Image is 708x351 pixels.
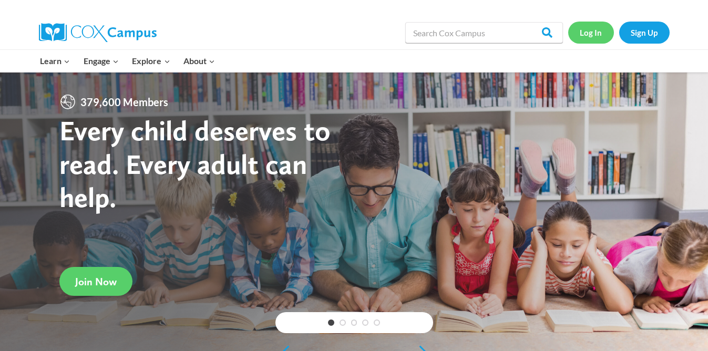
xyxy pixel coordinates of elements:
span: 379,600 Members [76,94,172,110]
input: Search Cox Campus [405,22,563,43]
strong: Every child deserves to read. Every adult can help. [59,113,331,214]
a: Join Now [59,267,132,296]
button: Child menu of About [177,50,222,72]
a: 5 [374,319,380,326]
a: 1 [328,319,334,326]
a: 3 [351,319,357,326]
button: Child menu of Explore [126,50,177,72]
a: Sign Up [619,22,670,43]
nav: Primary Navigation [34,50,222,72]
button: Child menu of Engage [77,50,126,72]
img: Cox Campus [39,23,157,42]
a: 2 [340,319,346,326]
a: 4 [362,319,368,326]
span: Join Now [75,275,117,288]
button: Child menu of Learn [34,50,77,72]
a: Log In [568,22,614,43]
nav: Secondary Navigation [568,22,670,43]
